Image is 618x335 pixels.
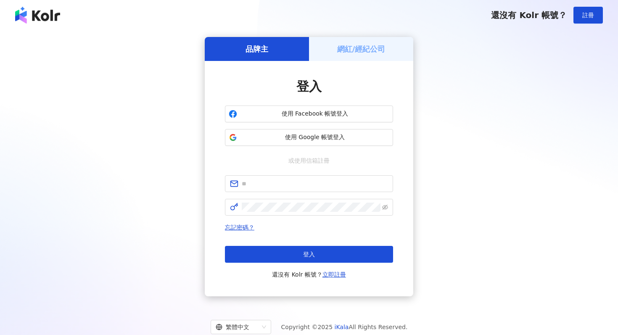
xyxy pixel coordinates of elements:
[225,129,393,146] button: 使用 Google 帳號登入
[15,7,60,24] img: logo
[491,10,567,20] span: 還沒有 Kolr 帳號？
[246,44,268,54] h5: 品牌主
[281,322,408,332] span: Copyright © 2025 All Rights Reserved.
[382,204,388,210] span: eye-invisible
[225,246,393,263] button: 登入
[283,156,335,165] span: 或使用信箱註冊
[335,324,349,330] a: iKala
[240,110,389,118] span: 使用 Facebook 帳號登入
[272,269,346,280] span: 還沒有 Kolr 帳號？
[296,79,322,94] span: 登入
[303,251,315,258] span: 登入
[322,271,346,278] a: 立即註冊
[582,12,594,18] span: 註冊
[225,106,393,122] button: 使用 Facebook 帳號登入
[240,133,389,142] span: 使用 Google 帳號登入
[225,224,254,231] a: 忘記密碼？
[337,44,386,54] h5: 網紅/經紀公司
[573,7,603,24] button: 註冊
[216,320,259,334] div: 繁體中文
